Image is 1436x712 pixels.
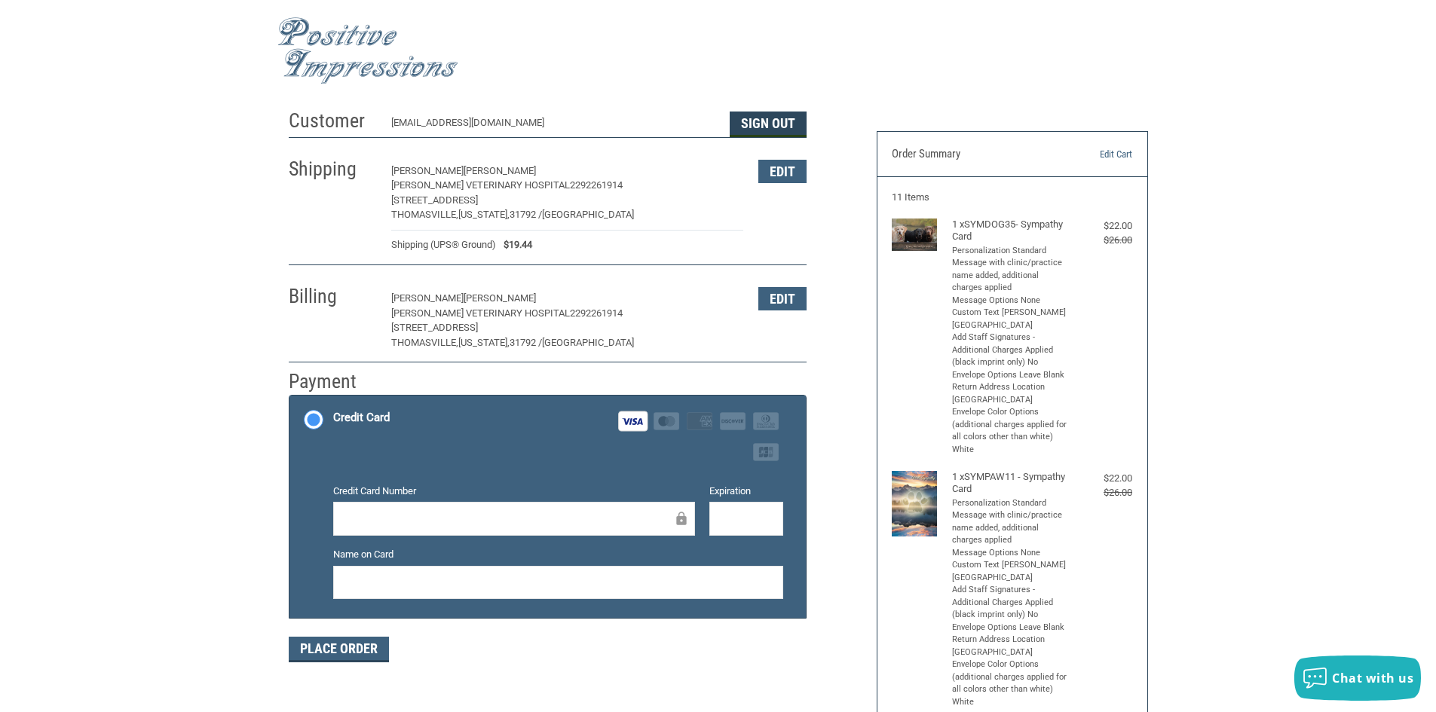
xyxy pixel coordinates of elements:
span: [PERSON_NAME] [391,292,464,304]
li: Custom Text [PERSON_NAME][GEOGRAPHIC_DATA] [952,559,1069,584]
span: THOMASVILLE, [391,337,458,348]
li: Envelope Options Leave Blank [952,622,1069,634]
span: [PERSON_NAME] VETERINARY HOSPITAL [391,307,570,319]
button: Chat with us [1294,655,1421,701]
div: Credit Card [333,405,390,430]
h3: Order Summary [892,147,1055,162]
span: [GEOGRAPHIC_DATA] [542,337,634,348]
span: [GEOGRAPHIC_DATA] [542,209,634,220]
button: Edit [758,160,807,183]
li: Personalization Standard Message with clinic/practice name added, additional charges applied [952,497,1069,547]
span: [PERSON_NAME] VETERINARY HOSPITAL [391,179,570,191]
li: Envelope Options Leave Blank [952,369,1069,382]
div: $22.00 [1072,218,1132,234]
a: Edit Cart [1055,147,1132,162]
h2: Shipping [289,157,377,182]
div: $26.00 [1072,233,1132,248]
span: [PERSON_NAME] [464,165,536,176]
span: [PERSON_NAME] [391,165,464,176]
img: Positive Impressions [277,17,458,84]
span: [US_STATE], [458,209,510,220]
span: [STREET_ADDRESS] [391,194,478,206]
span: Chat with us [1332,670,1413,686]
div: $22.00 [1072,471,1132,486]
label: Name on Card [333,547,783,562]
li: Personalization Standard Message with clinic/practice name added, additional charges applied [952,245,1069,295]
span: 31792 / [510,337,542,348]
li: Envelope Color Options (additional charges applied for all colors other than white) White [952,659,1069,708]
h4: 1 x SYMDOG35- Sympathy Card [952,218,1069,243]
label: Expiration [709,484,783,499]
li: Add Staff Signatures - Additional Charges Applied (black imprint only) No [952,584,1069,622]
li: Return Address Location [GEOGRAPHIC_DATA] [952,634,1069,659]
h2: Payment [289,369,377,394]
h3: 11 Items [892,191,1132,203]
span: [STREET_ADDRESS] [391,322,478,333]
li: Message Options None [952,295,1069,307]
button: Sign Out [730,112,807,137]
li: Envelope Color Options (additional charges applied for all colors other than white) White [952,406,1069,456]
li: Add Staff Signatures - Additional Charges Applied (black imprint only) No [952,332,1069,369]
button: Edit [758,287,807,310]
span: Shipping (UPS® Ground) [391,237,496,252]
span: $19.44 [496,237,532,252]
span: 31792 / [510,209,542,220]
h4: 1 x SYMPAW11 - Sympathy Card [952,471,1069,496]
li: Return Address Location [GEOGRAPHIC_DATA] [952,381,1069,406]
li: Message Options None [952,547,1069,560]
span: 2292261914 [570,307,623,319]
li: Custom Text [PERSON_NAME][GEOGRAPHIC_DATA] [952,307,1069,332]
span: 2292261914 [570,179,623,191]
label: Credit Card Number [333,484,695,499]
h2: Customer [289,108,377,133]
div: [EMAIL_ADDRESS][DOMAIN_NAME] [391,115,715,137]
div: $26.00 [1072,485,1132,500]
span: THOMASVILLE, [391,209,458,220]
span: [PERSON_NAME] [464,292,536,304]
button: Place Order [289,637,389,662]
h2: Billing [289,284,377,309]
span: [US_STATE], [458,337,510,348]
